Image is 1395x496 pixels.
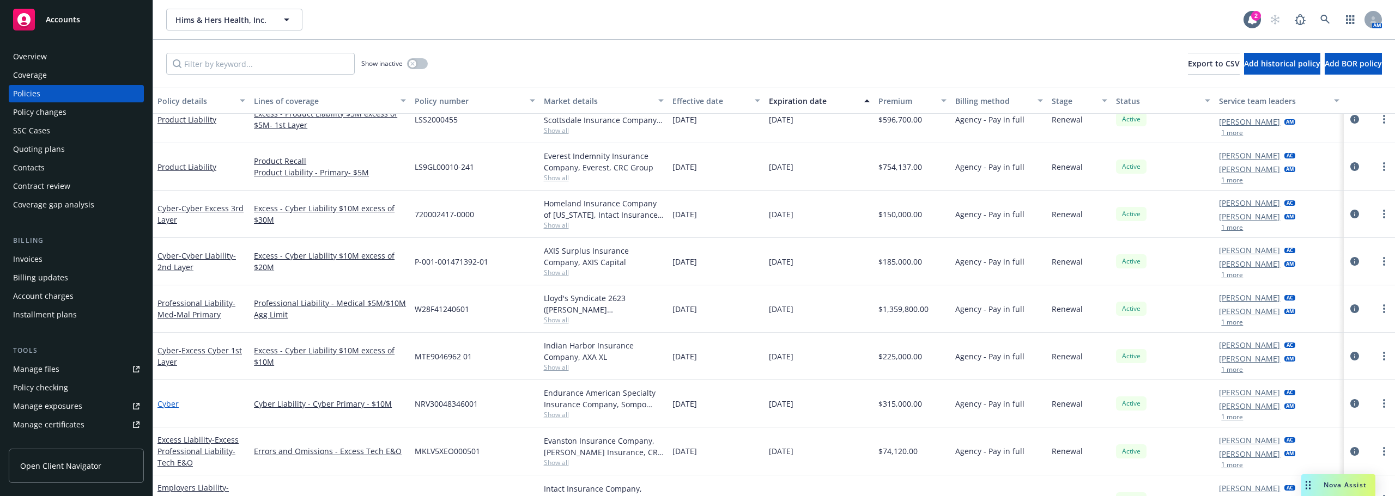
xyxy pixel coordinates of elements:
[13,416,84,433] div: Manage certificates
[544,410,664,419] span: Show all
[769,398,793,409] span: [DATE]
[1188,53,1240,75] button: Export to CSV
[1052,114,1083,125] span: Renewal
[878,114,922,125] span: $596,700.00
[1264,9,1286,30] a: Start snowing
[1052,445,1083,457] span: Renewal
[1120,351,1142,361] span: Active
[157,434,239,468] span: - Excess Professional Liability-Tech E&O
[9,306,144,323] a: Installment plans
[544,340,664,363] div: Indian Harbor Insurance Company, AXA XL
[955,256,1024,267] span: Agency - Pay in full
[769,303,793,315] span: [DATE]
[1348,397,1361,410] a: circleInformation
[9,177,144,195] a: Contract review
[1378,255,1391,268] a: more
[13,250,43,268] div: Invoices
[1221,462,1243,468] button: 1 more
[769,95,858,107] div: Expiration date
[1052,351,1083,362] span: Renewal
[1325,58,1382,69] span: Add BOR policy
[1120,399,1142,408] span: Active
[1221,224,1243,231] button: 1 more
[878,161,922,173] span: $754,137.00
[955,161,1024,173] span: Agency - Pay in full
[1219,163,1280,175] a: [PERSON_NAME]
[544,103,664,126] div: Scottsdale Insurance Company, Scottsdale Insurance Company (Nationwide), CRC Group
[254,95,394,107] div: Lines of coverage
[1047,88,1112,114] button: Stage
[1219,292,1280,303] a: [PERSON_NAME]
[1251,11,1261,21] div: 2
[415,398,478,409] span: NRV30048346001
[1219,211,1280,222] a: [PERSON_NAME]
[46,15,80,24] span: Accounts
[672,95,748,107] div: Effective date
[769,256,793,267] span: [DATE]
[1378,207,1391,221] a: more
[1378,302,1391,315] a: more
[13,122,50,139] div: SSC Cases
[544,150,664,173] div: Everest Indemnity Insurance Company, Everest, CRC Group
[9,269,144,286] a: Billing updates
[1219,116,1280,127] a: [PERSON_NAME]
[544,245,664,268] div: AXIS Surplus Insurance Company, AXIS Capital
[415,351,472,362] span: MTE9046962 01
[1219,387,1280,398] a: [PERSON_NAME]
[672,303,697,315] span: [DATE]
[9,159,144,176] a: Contacts
[544,292,664,315] div: Lloyd's Syndicate 2623 ([PERSON_NAME] [PERSON_NAME] Limited), [PERSON_NAME] Group, CRC Group
[9,287,144,305] a: Account charges
[544,95,652,107] div: Market details
[1244,53,1320,75] button: Add historical policy
[769,445,793,457] span: [DATE]
[955,398,1024,409] span: Agency - Pay in full
[9,122,144,139] a: SSC Cases
[1289,9,1311,30] a: Report a Bug
[544,435,664,458] div: Evanston Insurance Company, [PERSON_NAME] Insurance, CRC Group
[951,88,1047,114] button: Billing method
[9,416,144,433] a: Manage certificates
[1219,305,1280,317] a: [PERSON_NAME]
[544,387,664,410] div: Endurance American Specialty Insurance Company, Sompo International
[415,303,469,315] span: W28F41240601
[878,256,922,267] span: $185,000.00
[765,88,874,114] button: Expiration date
[672,209,697,220] span: [DATE]
[1215,88,1343,114] button: Service team leaders
[672,351,697,362] span: [DATE]
[254,155,406,167] a: Product Recall
[13,48,47,65] div: Overview
[9,397,144,415] a: Manage exposures
[544,268,664,277] span: Show all
[1120,304,1142,314] span: Active
[539,88,668,114] button: Market details
[1244,58,1320,69] span: Add historical policy
[1339,9,1361,30] a: Switch app
[1378,113,1391,126] a: more
[672,114,697,125] span: [DATE]
[9,66,144,84] a: Coverage
[13,434,68,452] div: Manage claims
[1120,114,1142,124] span: Active
[1052,303,1083,315] span: Renewal
[878,209,922,220] span: $150,000.00
[769,114,793,125] span: [DATE]
[157,203,244,225] span: - Cyber Excess 3rd Layer
[13,287,74,305] div: Account charges
[1219,434,1280,446] a: [PERSON_NAME]
[1221,130,1243,136] button: 1 more
[13,85,40,102] div: Policies
[157,95,233,107] div: Policy details
[1219,150,1280,161] a: [PERSON_NAME]
[672,161,697,173] span: [DATE]
[9,434,144,452] a: Manage claims
[1188,58,1240,69] span: Export to CSV
[13,103,66,121] div: Policy changes
[1221,366,1243,373] button: 1 more
[1325,53,1382,75] button: Add BOR policy
[415,256,488,267] span: P-001-001471392-01
[250,88,410,114] button: Lines of coverage
[769,161,793,173] span: [DATE]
